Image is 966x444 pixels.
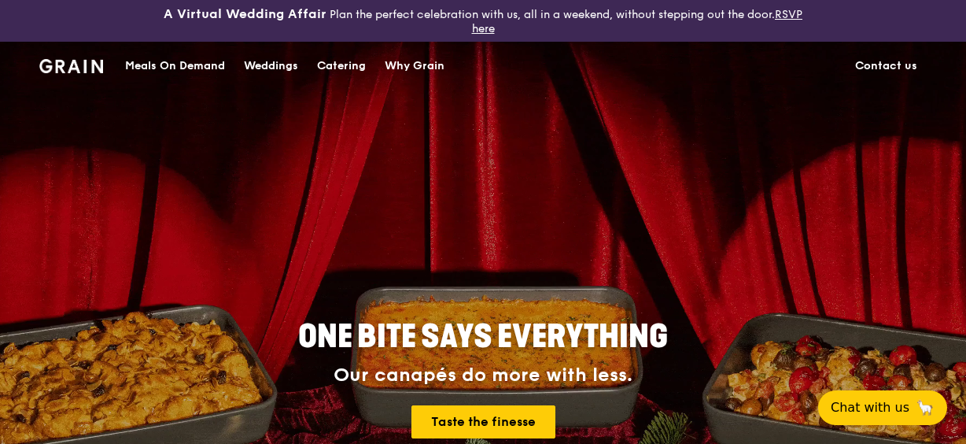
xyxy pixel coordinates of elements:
[125,43,225,90] div: Meals On Demand
[161,6,806,35] div: Plan the perfect celebration with us, all in a weekend, without stepping out the door.
[916,398,935,417] span: 🦙
[298,318,668,356] span: ONE BITE SAYS EVERYTHING
[317,43,366,90] div: Catering
[308,43,375,90] a: Catering
[411,405,555,438] a: Taste the finesse
[385,43,444,90] div: Why Grain
[831,398,909,417] span: Chat with us
[846,43,927,90] a: Contact us
[818,390,947,425] button: Chat with us🦙
[234,43,308,90] a: Weddings
[39,59,103,73] img: Grain
[39,41,103,88] a: GrainGrain
[164,6,326,22] h3: A Virtual Wedding Affair
[375,43,454,90] a: Why Grain
[200,364,766,387] div: Our canapés do more with less.
[472,8,803,35] a: RSVP here
[244,43,298,90] div: Weddings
